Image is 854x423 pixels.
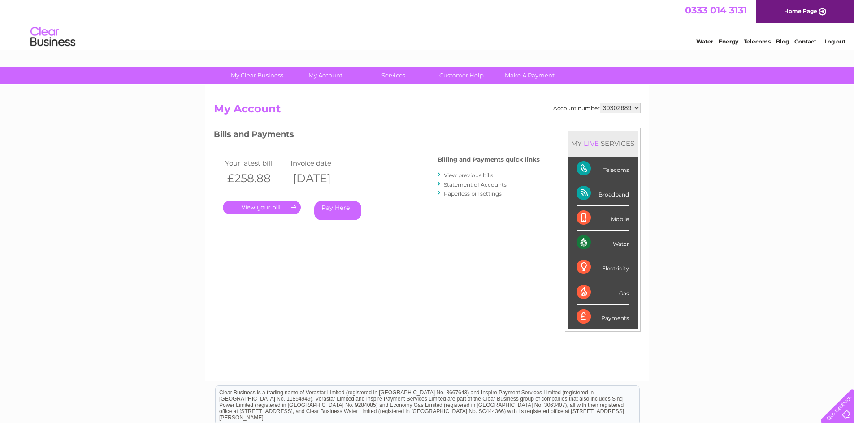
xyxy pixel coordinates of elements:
[444,190,502,197] a: Paperless bill settings
[214,103,641,120] h2: My Account
[577,255,629,280] div: Electricity
[223,169,288,188] th: £258.88
[582,139,601,148] div: LIVE
[425,67,499,84] a: Customer Help
[568,131,638,156] div: MY SERVICES
[824,38,845,45] a: Log out
[577,305,629,329] div: Payments
[444,172,493,179] a: View previous bills
[577,280,629,305] div: Gas
[776,38,789,45] a: Blog
[314,201,361,220] a: Pay Here
[493,67,567,84] a: Make A Payment
[794,38,816,45] a: Contact
[223,157,288,169] td: Your latest bill
[288,67,362,84] a: My Account
[444,181,507,188] a: Statement of Accounts
[744,38,771,45] a: Telecoms
[577,206,629,231] div: Mobile
[577,231,629,255] div: Water
[719,38,738,45] a: Energy
[438,156,540,163] h4: Billing and Payments quick links
[577,157,629,181] div: Telecoms
[577,181,629,206] div: Broadband
[220,67,294,84] a: My Clear Business
[216,5,639,43] div: Clear Business is a trading name of Verastar Limited (registered in [GEOGRAPHIC_DATA] No. 3667643...
[223,201,301,214] a: .
[685,4,747,16] a: 0333 014 3131
[288,169,354,188] th: [DATE]
[30,23,76,51] img: logo.png
[288,157,354,169] td: Invoice date
[356,67,430,84] a: Services
[696,38,713,45] a: Water
[553,103,641,113] div: Account number
[214,128,540,144] h3: Bills and Payments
